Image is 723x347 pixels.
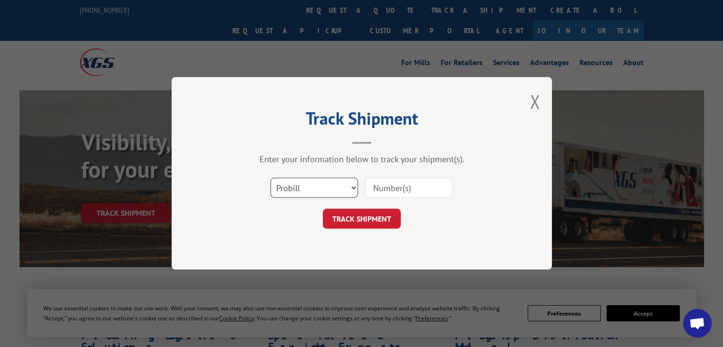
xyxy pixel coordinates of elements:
[219,154,504,165] div: Enter your information below to track your shipment(s).
[530,89,540,114] button: Close modal
[365,178,453,198] input: Number(s)
[683,309,712,337] div: Open chat
[323,209,401,229] button: TRACK SHIPMENT
[219,112,504,130] h2: Track Shipment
